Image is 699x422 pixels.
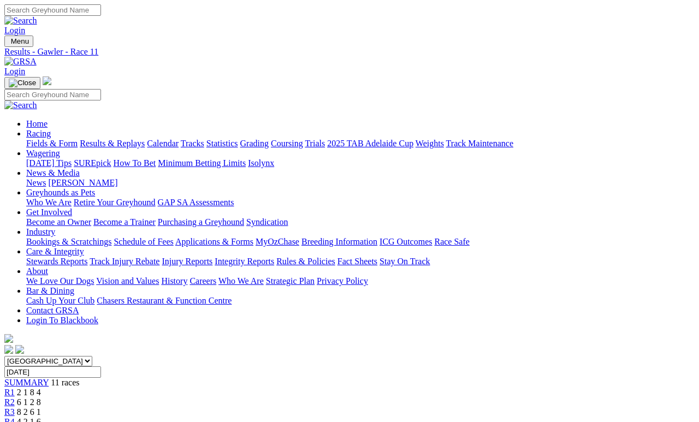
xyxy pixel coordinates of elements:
a: News [26,178,46,187]
a: Trials [305,139,325,148]
img: logo-grsa-white.png [43,76,51,85]
div: Industry [26,237,695,247]
input: Search [4,4,101,16]
a: Industry [26,227,55,236]
a: R3 [4,407,15,417]
a: Racing [26,129,51,138]
a: Track Maintenance [446,139,513,148]
a: Cash Up Your Club [26,296,94,305]
a: Contact GRSA [26,306,79,315]
img: logo-grsa-white.png [4,334,13,343]
a: Home [26,119,48,128]
a: [DATE] Tips [26,158,72,168]
a: Track Injury Rebate [90,257,159,266]
div: Greyhounds as Pets [26,198,695,207]
a: Retire Your Greyhound [74,198,156,207]
a: News & Media [26,168,80,177]
div: Bar & Dining [26,296,695,306]
a: Careers [189,276,216,286]
div: Wagering [26,158,695,168]
a: Greyhounds as Pets [26,188,95,197]
a: Bar & Dining [26,286,74,295]
a: Care & Integrity [26,247,84,256]
div: About [26,276,695,286]
img: twitter.svg [15,345,24,354]
a: Who We Are [218,276,264,286]
a: Grading [240,139,269,148]
a: Login To Blackbook [26,316,98,325]
img: Search [4,100,37,110]
a: Syndication [246,217,288,227]
a: Tracks [181,139,204,148]
a: Become a Trainer [93,217,156,227]
a: MyOzChase [256,237,299,246]
a: Results & Replays [80,139,145,148]
a: About [26,266,48,276]
a: Schedule of Fees [114,237,173,246]
a: SUREpick [74,158,111,168]
a: Wagering [26,148,60,158]
div: Care & Integrity [26,257,695,266]
a: [PERSON_NAME] [48,178,117,187]
a: GAP SA Assessments [158,198,234,207]
a: Privacy Policy [317,276,368,286]
a: Breeding Information [301,237,377,246]
a: History [161,276,187,286]
span: 11 races [51,378,79,387]
a: Calendar [147,139,179,148]
a: We Love Our Dogs [26,276,94,286]
a: Integrity Reports [215,257,274,266]
a: Fields & Form [26,139,78,148]
a: Vision and Values [96,276,159,286]
a: Isolynx [248,158,274,168]
a: Weights [416,139,444,148]
img: GRSA [4,57,37,67]
input: Select date [4,366,101,378]
a: Stay On Track [380,257,430,266]
a: Login [4,67,25,76]
a: Applications & Forms [175,237,253,246]
span: 6 1 2 8 [17,397,41,407]
a: SUMMARY [4,378,49,387]
a: How To Bet [114,158,156,168]
span: Menu [11,37,29,45]
a: Strategic Plan [266,276,315,286]
img: facebook.svg [4,345,13,354]
a: R1 [4,388,15,397]
div: News & Media [26,178,695,188]
a: R2 [4,397,15,407]
a: Stewards Reports [26,257,87,266]
a: Statistics [206,139,238,148]
a: Become an Owner [26,217,91,227]
a: Fact Sheets [337,257,377,266]
a: Results - Gawler - Race 11 [4,47,695,57]
img: Close [9,79,36,87]
span: 8 2 6 1 [17,407,41,417]
a: Chasers Restaurant & Function Centre [97,296,232,305]
input: Search [4,89,101,100]
div: Racing [26,139,695,148]
a: Purchasing a Greyhound [158,217,244,227]
a: Bookings & Scratchings [26,237,111,246]
a: Rules & Policies [276,257,335,266]
button: Toggle navigation [4,77,40,89]
a: Coursing [271,139,303,148]
a: Injury Reports [162,257,212,266]
a: Race Safe [434,237,469,246]
a: ICG Outcomes [380,237,432,246]
a: Login [4,26,25,35]
div: Get Involved [26,217,695,227]
a: Get Involved [26,207,72,217]
button: Toggle navigation [4,35,33,47]
a: Who We Are [26,198,72,207]
img: Search [4,16,37,26]
a: 2025 TAB Adelaide Cup [327,139,413,148]
a: Minimum Betting Limits [158,158,246,168]
span: 2 1 8 4 [17,388,41,397]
